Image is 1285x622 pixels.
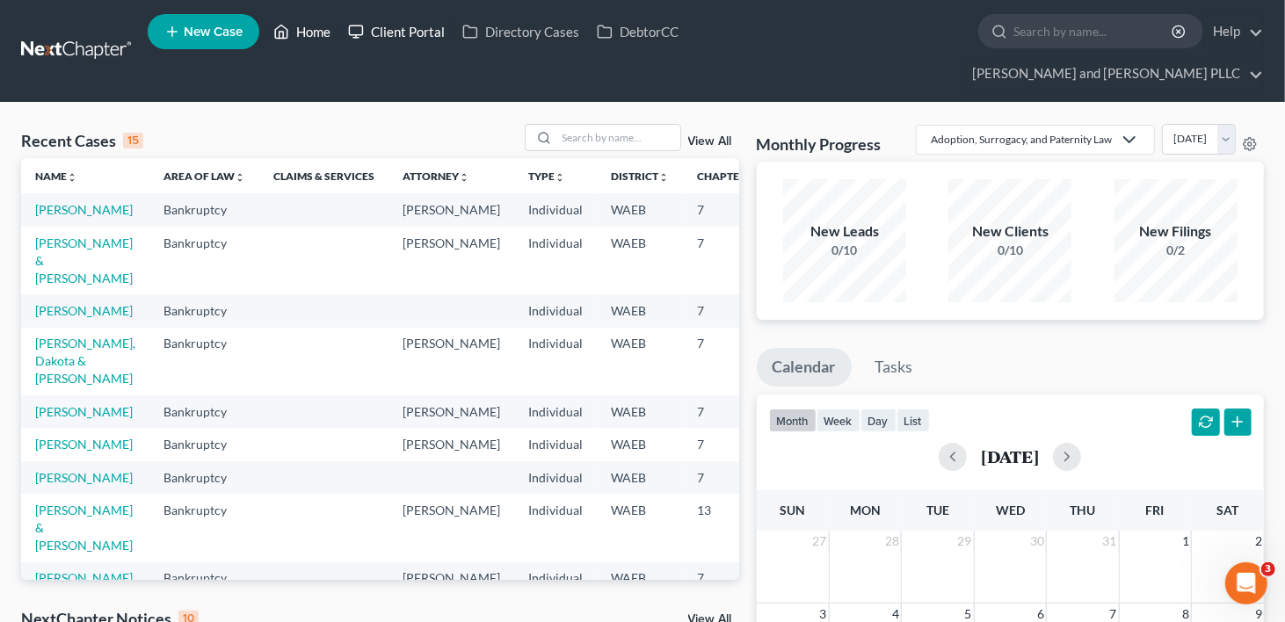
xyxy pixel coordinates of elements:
[388,494,514,561] td: [PERSON_NAME]
[1114,221,1238,242] div: New Filings
[514,227,597,294] td: Individual
[149,395,259,428] td: Bankruptcy
[597,328,683,395] td: WAEB
[1146,503,1165,517] span: Fri
[897,409,930,432] button: list
[184,25,243,39] span: New Case
[265,16,339,47] a: Home
[514,562,597,595] td: Individual
[35,303,133,318] a: [PERSON_NAME]
[35,570,133,585] a: [PERSON_NAME]
[149,428,259,460] td: Bankruptcy
[35,170,77,183] a: Nameunfold_more
[697,170,757,183] a: Chapterunfold_more
[811,531,829,552] span: 27
[514,294,597,327] td: Individual
[35,235,133,286] a: [PERSON_NAME] & [PERSON_NAME]
[514,328,597,395] td: Individual
[996,503,1025,517] span: Wed
[850,503,881,517] span: Mon
[588,16,687,47] a: DebtorCC
[1216,503,1238,517] span: Sat
[683,562,771,595] td: 7
[597,294,683,327] td: WAEB
[235,172,245,183] i: unfold_more
[388,395,514,428] td: [PERSON_NAME]
[597,193,683,226] td: WAEB
[860,348,929,387] a: Tasks
[683,294,771,327] td: 7
[1180,531,1191,552] span: 1
[860,409,897,432] button: day
[597,494,683,561] td: WAEB
[597,562,683,595] td: WAEB
[514,494,597,561] td: Individual
[597,395,683,428] td: WAEB
[597,227,683,294] td: WAEB
[67,172,77,183] i: unfold_more
[948,242,1071,259] div: 0/10
[769,409,817,432] button: month
[459,172,469,183] i: unfold_more
[388,328,514,395] td: [PERSON_NAME]
[783,221,906,242] div: New Leads
[1013,15,1174,47] input: Search by name...
[514,193,597,226] td: Individual
[454,16,588,47] a: Directory Cases
[883,531,901,552] span: 28
[149,294,259,327] td: Bankruptcy
[388,227,514,294] td: [PERSON_NAME]
[149,461,259,494] td: Bankruptcy
[149,494,259,561] td: Bankruptcy
[683,395,771,428] td: 7
[163,170,245,183] a: Area of Lawunfold_more
[683,461,771,494] td: 7
[149,562,259,595] td: Bankruptcy
[658,172,669,183] i: unfold_more
[21,130,143,151] div: Recent Cases
[1253,531,1264,552] span: 2
[597,461,683,494] td: WAEB
[35,336,135,386] a: [PERSON_NAME], Dakota & [PERSON_NAME]
[35,503,133,553] a: [PERSON_NAME] & [PERSON_NAME]
[926,503,949,517] span: Tue
[388,193,514,226] td: [PERSON_NAME]
[528,170,565,183] a: Typeunfold_more
[963,58,1263,90] a: [PERSON_NAME] and [PERSON_NAME] PLLC
[780,503,805,517] span: Sun
[339,16,454,47] a: Client Portal
[931,132,1112,147] div: Adoption, Surrogacy, and Paternity Law
[757,348,852,387] a: Calendar
[956,531,974,552] span: 29
[981,447,1039,466] h2: [DATE]
[817,409,860,432] button: week
[1101,531,1119,552] span: 31
[555,172,565,183] i: unfold_more
[1028,531,1046,552] span: 30
[514,461,597,494] td: Individual
[1204,16,1263,47] a: Help
[1225,562,1267,604] iframe: Intercom live chat
[683,328,771,395] td: 7
[123,133,143,148] div: 15
[1070,503,1095,517] span: Thu
[35,404,133,419] a: [PERSON_NAME]
[514,428,597,460] td: Individual
[403,170,469,183] a: Attorneyunfold_more
[259,158,388,193] th: Claims & Services
[597,428,683,460] td: WAEB
[688,135,732,148] a: View All
[35,202,133,217] a: [PERSON_NAME]
[35,470,133,485] a: [PERSON_NAME]
[683,428,771,460] td: 7
[149,328,259,395] td: Bankruptcy
[1261,562,1275,576] span: 3
[149,227,259,294] td: Bankruptcy
[514,395,597,428] td: Individual
[783,242,906,259] div: 0/10
[683,494,771,561] td: 13
[388,428,514,460] td: [PERSON_NAME]
[683,227,771,294] td: 7
[757,134,882,155] h3: Monthly Progress
[557,125,680,150] input: Search by name...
